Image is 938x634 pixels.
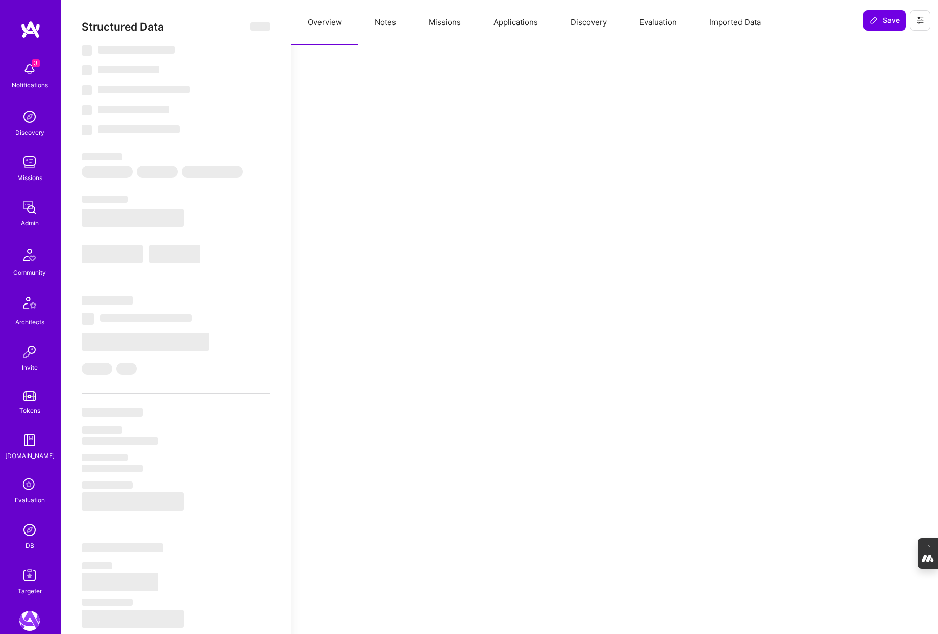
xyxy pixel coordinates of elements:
div: Notifications [12,80,48,90]
img: logo [20,20,41,39]
div: Community [13,267,46,278]
div: Missions [17,172,42,183]
span: Structured Data [82,20,164,33]
div: Admin [21,218,39,229]
span: ‌ [82,313,94,325]
button: Save [863,10,906,31]
img: teamwork [19,152,40,172]
div: Invite [22,362,38,373]
img: discovery [19,107,40,127]
span: ‌ [82,437,158,445]
span: ‌ [250,22,270,31]
span: ‌ [82,296,133,305]
span: ‌ [82,465,143,472]
div: Targeter [18,586,42,596]
span: ‌ [82,573,158,591]
span: ‌ [82,492,184,511]
span: ‌ [82,209,184,227]
span: 3 [32,59,40,67]
span: ‌ [82,245,143,263]
span: ‌ [82,196,128,203]
span: ‌ [149,245,200,263]
img: A.Team: Leading A.Team's Marketing & DemandGen [19,611,40,631]
span: ‌ [98,86,190,93]
img: admin teamwork [19,197,40,218]
img: Admin Search [19,520,40,540]
span: ‌ [82,454,128,461]
div: Tokens [19,405,40,416]
img: Community [17,243,42,267]
span: ‌ [182,166,243,178]
div: Evaluation [15,495,45,505]
span: ‌ [100,314,192,322]
span: ‌ [82,125,92,135]
span: ‌ [98,46,175,54]
span: ‌ [82,85,92,95]
span: ‌ [82,408,143,417]
span: ‌ [82,599,133,606]
img: Skill Targeter [19,565,40,586]
img: guide book [19,430,40,450]
span: ‌ [82,562,112,569]
span: ‌ [82,166,133,178]
a: A.Team: Leading A.Team's Marketing & DemandGen [17,611,42,631]
span: ‌ [82,543,163,552]
span: ‌ [98,66,159,73]
span: ‌ [82,610,184,628]
div: [DOMAIN_NAME] [5,450,55,461]
img: Architects [17,292,42,317]
div: DB [26,540,34,551]
span: ‌ [82,65,92,75]
span: ‌ [98,125,180,133]
span: ‌ [82,363,112,375]
div: Architects [15,317,44,327]
span: ‌ [116,363,137,375]
span: ‌ [82,481,133,489]
img: tokens [23,391,36,401]
div: Discovery [15,127,44,138]
img: bell [19,59,40,80]
span: ‌ [82,105,92,115]
span: ‌ [82,45,92,56]
span: ‌ [82,426,122,434]
span: ‌ [82,333,209,351]
span: ‌ [137,166,178,178]
img: Invite [19,342,40,362]
span: Save [870,15,900,26]
span: ‌ [82,153,122,160]
span: ‌ [98,106,169,113]
i: icon SelectionTeam [20,475,39,495]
